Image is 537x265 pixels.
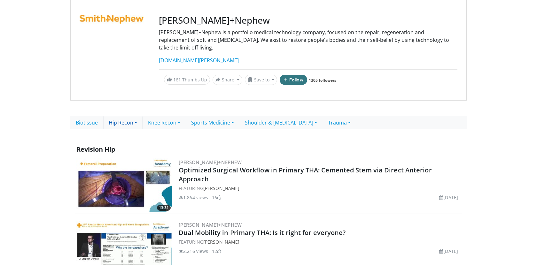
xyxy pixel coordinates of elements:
li: 1,864 views [179,194,208,201]
a: Biotissue [70,116,103,129]
button: Share [213,75,242,85]
a: [PERSON_NAME]+Nephew [179,222,242,228]
a: Optimized Surgical Workflow in Primary THA: Cemented Stem via Direct Anterior Approach [179,166,432,183]
a: Trauma [323,116,356,129]
h3: [PERSON_NAME]+Nephew [159,15,457,26]
a: [PERSON_NAME] [203,185,239,191]
img: 0fcfa1b5-074a-41e4-bf3d-4df9b2562a6c.300x170_q85_crop-smart_upscale.jpg [76,158,172,212]
a: Dual Mobility in Primary THA: Is it right for everyone? [179,228,346,237]
a: Sports Medicine [186,116,239,129]
button: Save to [245,75,277,85]
div: FEATURING [179,185,461,192]
span: Revision Hip [76,145,115,154]
a: 1305 followers [309,78,336,83]
a: 161 Thumbs Up [164,75,210,85]
a: [DOMAIN_NAME][PERSON_NAME] [159,57,239,64]
li: [DATE] [439,194,458,201]
span: 13:31 [157,205,171,211]
li: 2,216 views [179,248,208,254]
p: [PERSON_NAME]+Nephew is a portfolio medical technology company, focused on the repair, regenerati... [159,28,457,51]
li: [DATE] [439,248,458,254]
li: 12 [212,248,221,254]
a: 13:31 [76,158,172,212]
a: Hip Recon [103,116,143,129]
a: Knee Recon [143,116,186,129]
li: 16 [212,194,221,201]
div: FEATURING [179,238,461,245]
button: Follow [280,75,307,85]
a: Shoulder & [MEDICAL_DATA] [239,116,323,129]
a: [PERSON_NAME] [203,239,239,245]
span: 161 [173,77,181,83]
a: [PERSON_NAME]+Nephew [179,159,242,165]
